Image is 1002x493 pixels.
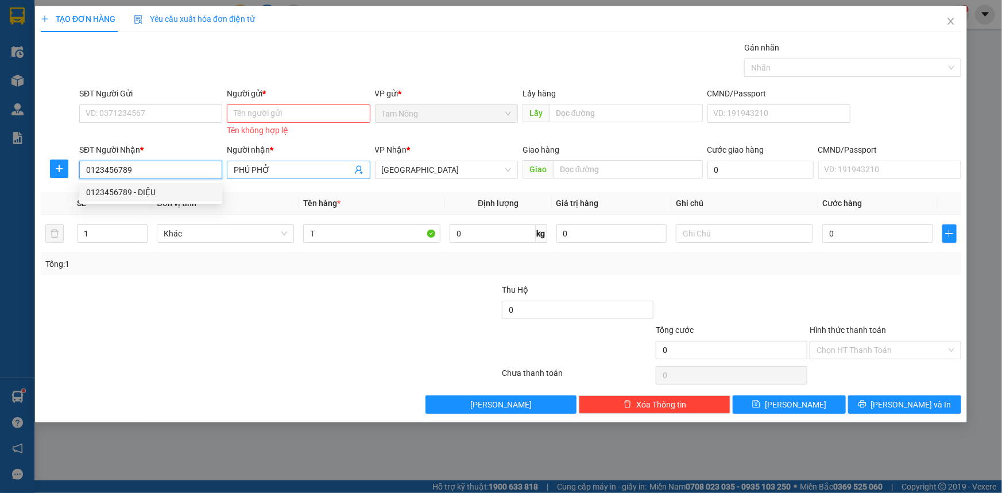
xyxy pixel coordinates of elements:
div: Tên không hợp lệ [227,124,370,137]
th: Ghi chú [671,192,818,215]
div: SĐT Người Gửi [79,87,222,100]
span: Cước hàng [822,199,862,208]
input: Dọc đường [553,160,703,178]
span: plus [943,229,956,238]
input: Ghi Chú [676,224,813,243]
button: printer[PERSON_NAME] và In [848,395,961,414]
span: kg [536,224,547,243]
label: Gán nhãn [744,43,779,52]
button: Close [935,6,967,38]
span: close [946,17,955,26]
span: [PERSON_NAME] và In [871,398,951,411]
span: Giao [523,160,553,178]
div: Người gửi [227,87,370,100]
span: Lấy hàng [523,89,556,98]
div: Tổng: 1 [45,258,387,270]
span: Tam Nông [382,105,511,122]
button: save[PERSON_NAME] [733,395,846,414]
input: 0 [556,224,667,243]
span: printer [858,400,866,409]
img: icon [134,15,143,24]
span: Thu Hộ [502,285,528,294]
span: Yêu cầu xuất hóa đơn điện tử [134,14,255,24]
span: SL [77,199,86,208]
button: plus [50,160,68,178]
span: Tân Châu [382,161,511,178]
div: Người nhận [227,143,370,156]
span: TẠO ĐƠN HÀNG [41,14,115,24]
span: Định lượng [478,199,519,208]
span: Lấy [523,104,549,122]
input: VD: Bàn, Ghế [303,224,440,243]
input: Dọc đường [549,104,703,122]
div: SĐT Người Nhận [79,143,222,156]
button: plus [942,224,957,243]
div: Chưa thanh toán [501,367,655,387]
span: VP Nhận [375,145,407,154]
span: delete [624,400,632,409]
span: Giao hàng [523,145,559,154]
div: CMND/Passport [818,143,961,156]
span: Tên hàng [303,199,341,208]
div: CMND/Passport [707,87,850,100]
span: Xóa Thông tin [636,398,686,411]
button: deleteXóa Thông tin [579,395,730,414]
span: Tổng cước [656,325,694,335]
div: VP gửi [375,87,518,100]
span: user-add [354,165,363,174]
span: Khác [164,225,287,242]
label: Hình thức thanh toán [810,325,886,335]
label: Cước giao hàng [707,145,764,154]
span: plus [41,15,49,23]
button: delete [45,224,64,243]
button: [PERSON_NAME] [425,395,577,414]
div: 0123456789 - DIỆU [86,186,215,199]
span: save [752,400,760,409]
span: Giá trị hàng [556,199,599,208]
div: 0123456789 - DIỆU [79,183,222,201]
span: [PERSON_NAME] [470,398,532,411]
span: plus [51,164,68,173]
input: Cước giao hàng [707,161,814,179]
span: [PERSON_NAME] [765,398,826,411]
